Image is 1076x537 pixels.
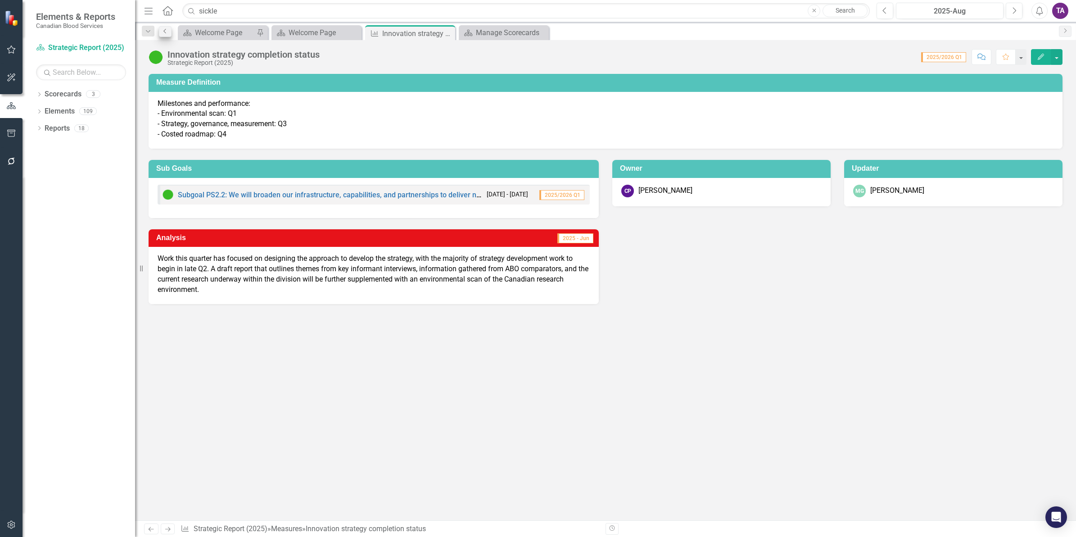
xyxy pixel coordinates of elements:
[74,124,89,132] div: 18
[79,108,97,115] div: 109
[194,524,267,533] a: Strategic Report (2025)
[382,28,453,39] div: Innovation strategy completion status
[36,11,115,22] span: Elements & Reports
[289,27,359,38] div: Welcome Page
[167,50,320,59] div: Innovation strategy completion status
[823,5,868,17] a: Search
[853,185,866,197] div: MG
[167,59,320,66] div: Strategic Report (2025)
[163,189,173,200] img: On Target
[461,27,547,38] a: Manage Scorecards
[896,3,1004,19] button: 2025-Aug
[921,52,966,62] span: 2025/2026 Q1
[620,164,826,173] h3: Owner
[5,10,20,26] img: ClearPoint Strategy
[852,164,1058,173] h3: Updater
[1052,3,1068,19] button: TA
[180,27,254,38] a: Welcome Page
[1045,506,1067,528] div: Open Intercom Messenger
[86,91,100,98] div: 3
[158,254,590,295] p: Work this quarter has focused on designing the approach to develop the strategy, with the majorit...
[870,186,924,196] div: [PERSON_NAME]
[476,27,547,38] div: Manage Scorecards
[271,524,302,533] a: Measures
[557,233,593,243] span: 2025 - Jun
[156,78,1058,86] h3: Measure Definition
[182,3,870,19] input: Search ClearPoint...
[539,190,584,200] span: 2025/2026 Q1
[156,234,351,242] h3: Analysis
[45,106,75,117] a: Elements
[274,27,359,38] a: Welcome Page
[158,99,1053,140] p: Milestones and performance: - Environmental scan: Q1 - Strategy, governance, measurement: Q3 - Co...
[36,64,126,80] input: Search Below...
[45,89,81,100] a: Scorecards
[181,524,599,534] div: » »
[899,6,1000,17] div: 2025-Aug
[638,186,692,196] div: [PERSON_NAME]
[178,191,593,199] a: Subgoal PS2.2: We will broaden our infrastructure, capabilities, and partnerships to deliver new ...
[45,123,70,134] a: Reports
[149,50,163,64] img: On Target
[195,27,254,38] div: Welcome Page
[36,43,126,53] a: Strategic Report (2025)
[306,524,426,533] div: Innovation strategy completion status
[621,185,634,197] div: CP
[487,190,528,199] small: [DATE] - [DATE]
[36,22,115,29] small: Canadian Blood Services
[156,164,594,173] h3: Sub Goals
